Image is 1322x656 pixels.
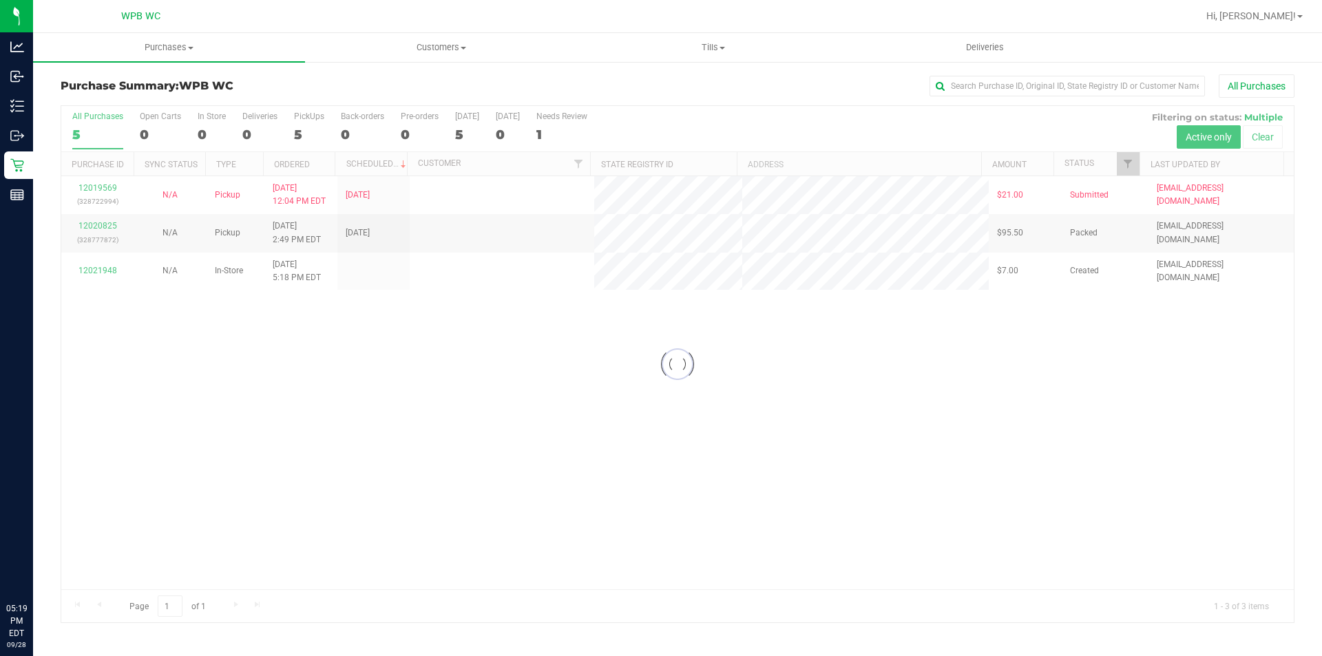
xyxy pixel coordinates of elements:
[121,10,160,22] span: WPB WC
[10,158,24,172] inline-svg: Retail
[10,188,24,202] inline-svg: Reports
[6,639,27,650] p: 09/28
[930,76,1205,96] input: Search Purchase ID, Original ID, State Registry ID or Customer Name...
[947,41,1022,54] span: Deliveries
[1206,10,1296,21] span: Hi, [PERSON_NAME]!
[10,129,24,142] inline-svg: Outbound
[179,79,233,92] span: WPB WC
[10,99,24,113] inline-svg: Inventory
[61,80,472,92] h3: Purchase Summary:
[33,33,305,62] a: Purchases
[1219,74,1294,98] button: All Purchases
[305,33,577,62] a: Customers
[33,41,305,54] span: Purchases
[306,41,576,54] span: Customers
[10,70,24,83] inline-svg: Inbound
[577,33,849,62] a: Tills
[14,546,55,587] iframe: Resource center
[578,41,848,54] span: Tills
[6,602,27,639] p: 05:19 PM EDT
[849,33,1121,62] a: Deliveries
[10,40,24,54] inline-svg: Analytics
